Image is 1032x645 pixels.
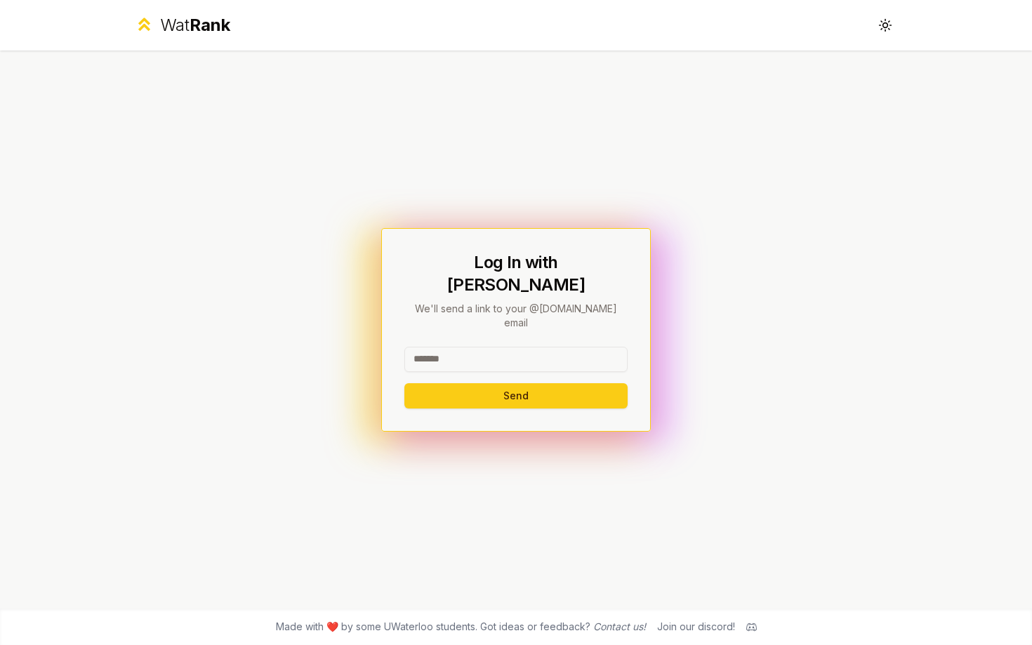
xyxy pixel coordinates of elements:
[404,302,628,330] p: We'll send a link to your @[DOMAIN_NAME] email
[190,15,230,35] span: Rank
[276,620,646,634] span: Made with ❤️ by some UWaterloo students. Got ideas or feedback?
[134,14,230,36] a: WatRank
[404,251,628,296] h1: Log In with [PERSON_NAME]
[593,620,646,632] a: Contact us!
[657,620,735,634] div: Join our discord!
[404,383,628,408] button: Send
[160,14,230,36] div: Wat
